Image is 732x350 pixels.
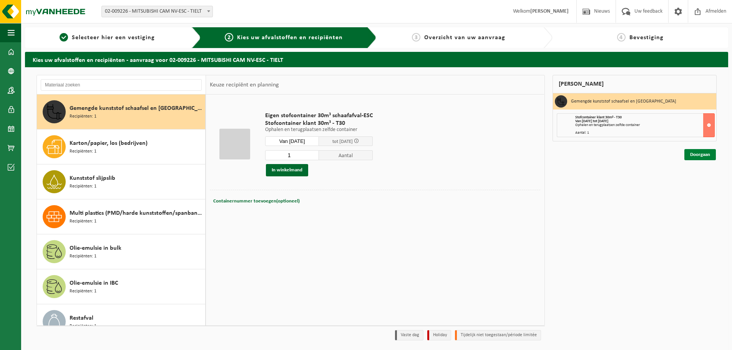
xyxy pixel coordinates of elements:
li: Vaste dag [395,330,423,340]
span: Kies uw afvalstoffen en recipiënten [237,35,343,41]
span: Karton/papier, los (bedrijven) [70,139,148,148]
button: Multi plastics (PMD/harde kunststoffen/spanbanden/EPS/folie naturel/folie gemengd) Recipiënten: 1 [37,199,206,234]
span: Stofcontainer klant 30m³ - T30 [265,119,373,127]
input: Selecteer datum [265,136,319,146]
button: Olie-emulsie in bulk Recipiënten: 1 [37,234,206,269]
span: 2 [225,33,233,41]
span: Gemengde kunststof schaafsel en [GEOGRAPHIC_DATA] [70,104,203,113]
li: Holiday [427,330,451,340]
span: Eigen stofcontainer 30m³ schaafafval-ESC [265,112,373,119]
span: Kunststof slijpslib [70,174,115,183]
span: Overzicht van uw aanvraag [424,35,505,41]
div: Aantal: 1 [575,131,715,135]
button: In winkelmand [266,164,308,176]
span: Recipiënten: 1 [70,113,96,120]
span: 3 [412,33,420,41]
span: Recipiënten: 1 [70,323,96,330]
strong: [PERSON_NAME] [530,8,569,14]
span: Multi plastics (PMD/harde kunststoffen/spanbanden/EPS/folie naturel/folie gemengd) [70,209,203,218]
span: 4 [617,33,626,41]
a: Doorgaan [684,149,716,160]
div: [PERSON_NAME] [553,75,717,93]
span: tot [DATE] [332,139,353,144]
input: Materiaal zoeken [41,79,202,91]
span: Recipiënten: 1 [70,148,96,155]
span: Restafval [70,314,93,323]
button: Karton/papier, los (bedrijven) Recipiënten: 1 [37,129,206,164]
div: Ophalen en terugplaatsen zelfde container [575,123,715,127]
span: Recipiënten: 1 [70,253,96,260]
button: Containernummer toevoegen(optioneel) [212,196,300,207]
h2: Kies uw afvalstoffen en recipiënten - aanvraag voor 02-009226 - MITSUBISHI CAM NV-ESC - TIELT [25,52,728,67]
p: Ophalen en terugplaatsen zelfde container [265,127,373,133]
button: Gemengde kunststof schaafsel en [GEOGRAPHIC_DATA] Recipiënten: 1 [37,95,206,129]
span: Stofcontainer klant 30m³ - T30 [575,115,622,119]
span: Olie-emulsie in bulk [70,244,121,253]
span: Recipiënten: 1 [70,183,96,190]
h3: Gemengde kunststof schaafsel en [GEOGRAPHIC_DATA] [571,95,676,108]
span: Recipiënten: 1 [70,218,96,225]
span: Aantal [319,150,373,160]
div: Keuze recipiënt en planning [206,75,283,95]
a: 1Selecteer hier een vestiging [29,33,186,42]
li: Tijdelijk niet toegestaan/période limitée [455,330,541,340]
span: Recipiënten: 1 [70,288,96,295]
button: Olie-emulsie in IBC Recipiënten: 1 [37,269,206,304]
button: Kunststof slijpslib Recipiënten: 1 [37,164,206,199]
strong: Van [DATE] tot [DATE] [575,119,608,123]
span: Olie-emulsie in IBC [70,279,118,288]
span: Bevestiging [629,35,664,41]
span: 02-009226 - MITSUBISHI CAM NV-ESC - TIELT [102,6,212,17]
span: Containernummer toevoegen(optioneel) [213,199,300,204]
span: Selecteer hier een vestiging [72,35,155,41]
span: 1 [60,33,68,41]
button: Restafval Recipiënten: 1 [37,304,206,339]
